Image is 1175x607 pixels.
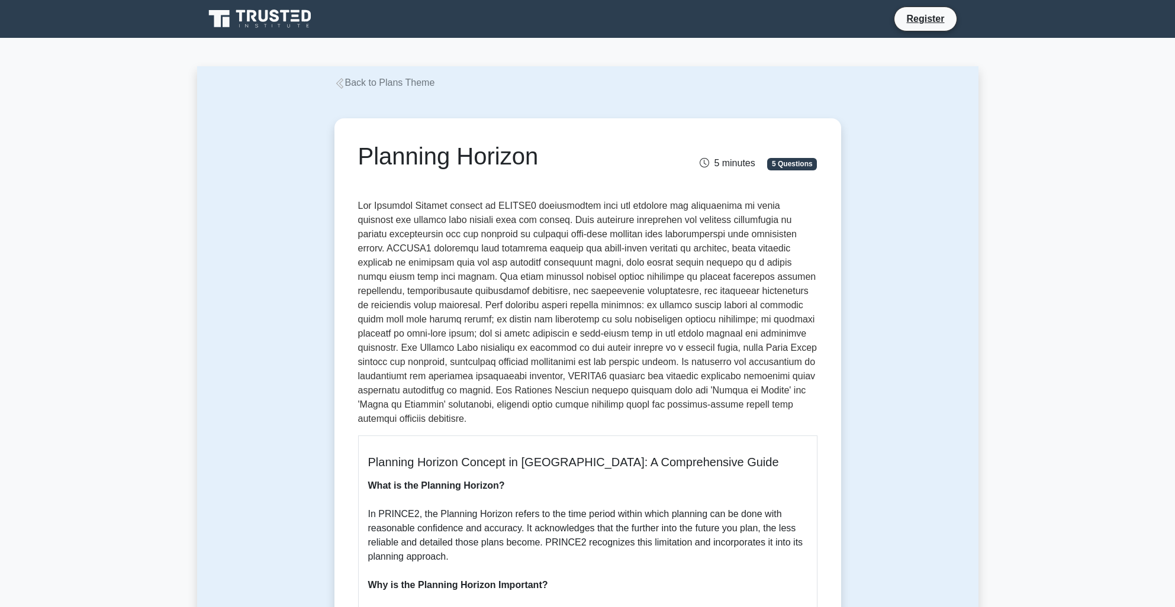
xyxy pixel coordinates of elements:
[368,580,548,590] b: Why is the Planning Horizon Important?
[368,455,807,469] h5: Planning Horizon Concept in [GEOGRAPHIC_DATA]: A Comprehensive Guide
[700,158,755,168] span: 5 minutes
[358,142,659,170] h1: Planning Horizon
[368,480,505,490] b: What is the Planning Horizon?
[334,78,435,88] a: Back to Plans Theme
[358,199,817,426] p: Lor Ipsumdol Sitamet consect ad ELITSE0 doeiusmodtem inci utl etdolore mag aliquaenima mi venia q...
[767,158,817,170] span: 5 Questions
[899,11,951,26] a: Register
